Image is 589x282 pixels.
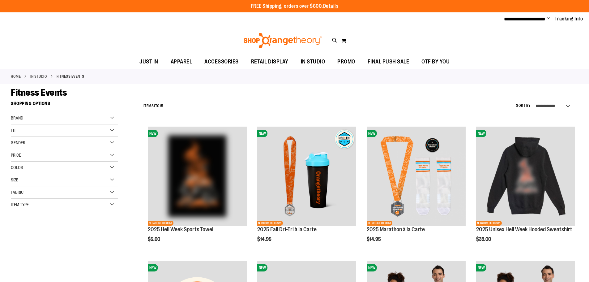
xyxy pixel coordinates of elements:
[11,87,67,98] span: Fitness Events
[476,236,492,242] span: $32.00
[367,127,466,226] img: 2025 Marathon à la Carte
[547,16,550,22] button: Account menu
[148,221,173,226] span: NETWORK EXCLUSIVE
[133,55,164,69] a: JUST IN
[368,55,409,69] span: FINAL PUSH SALE
[323,3,339,9] a: Details
[476,264,486,271] span: NEW
[251,55,288,69] span: RETAIL DISPLAY
[421,55,450,69] span: OTF BY YOU
[171,55,192,69] span: APPAREL
[11,115,23,120] span: Brand
[367,127,466,227] a: 2025 Marathon à la CarteNEWNETWORK EXCLUSIVE
[473,124,578,258] div: product
[30,74,47,79] a: IN STUDIO
[364,124,469,258] div: product
[148,236,161,242] span: $5.00
[367,221,392,226] span: NETWORK EXCLUSIVE
[11,202,29,207] span: Item Type
[415,55,456,69] a: OTF BY YOU
[198,55,245,69] a: ACCESSORIES
[139,55,158,69] span: JUST IN
[257,130,267,137] span: NEW
[148,264,158,271] span: NEW
[154,104,155,108] span: 1
[476,127,575,227] a: 2025 Hell Week Hooded SweatshirtNEWNETWORK EXCLUSIVE
[11,165,23,170] span: Color
[254,124,359,258] div: product
[476,127,575,226] img: 2025 Hell Week Hooded Sweatshirt
[257,226,317,232] a: 2025 Fall Dri-Tri à la Carte
[361,55,416,69] a: FINAL PUSH SALE
[337,55,355,69] span: PROMO
[476,130,486,137] span: NEW
[476,221,502,226] span: NETWORK EXCLUSIVE
[295,55,331,69] a: IN STUDIO
[11,128,16,133] span: Fit
[11,98,118,112] strong: Shopping Options
[331,55,361,69] a: PROMO
[257,127,356,227] a: 2025 Fall Dri-Tri à la CarteNEWNETWORK EXCLUSIVE
[143,101,164,111] h2: Items to
[204,55,239,69] span: ACCESSORIES
[11,140,25,145] span: Gender
[555,15,583,22] a: Tracking Info
[145,124,250,258] div: product
[243,33,323,48] img: Shop Orangetheory
[516,103,531,108] label: Sort By
[148,127,247,226] img: OTF 2025 Hell Week Event Retail
[257,127,356,226] img: 2025 Fall Dri-Tri à la Carte
[367,236,382,242] span: $14.95
[11,74,21,79] a: Home
[160,104,164,108] span: 15
[164,55,198,69] a: APPAREL
[148,130,158,137] span: NEW
[57,74,84,79] strong: Fitness Events
[11,153,21,158] span: Price
[245,55,295,69] a: RETAIL DISPLAY
[148,127,247,227] a: OTF 2025 Hell Week Event RetailNEWNETWORK EXCLUSIVE
[148,226,213,232] a: 2025 Hell Week Sports Towel
[257,264,267,271] span: NEW
[476,226,572,232] a: 2025 Unisex Hell Week Hooded Sweatshirt
[257,221,283,226] span: NETWORK EXCLUSIVE
[301,55,325,69] span: IN STUDIO
[251,3,339,10] p: FREE Shipping, orders over $600.
[367,264,377,271] span: NEW
[367,226,425,232] a: 2025 Marathon à la Carte
[257,236,272,242] span: $14.95
[11,177,18,182] span: Size
[11,190,23,195] span: Fabric
[367,130,377,137] span: NEW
